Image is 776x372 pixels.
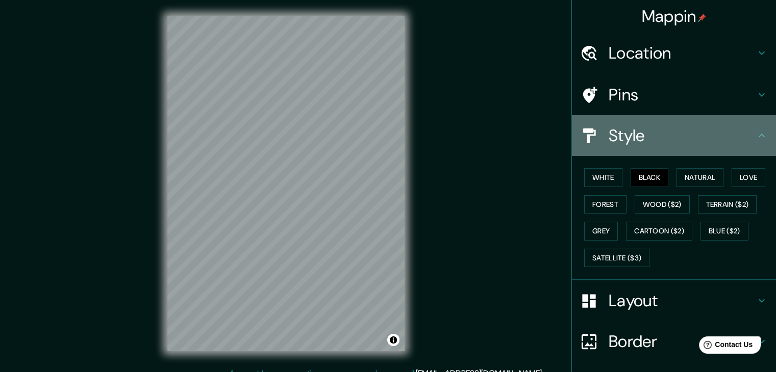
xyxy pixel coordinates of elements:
[609,43,756,63] h4: Location
[609,85,756,105] h4: Pins
[584,168,622,187] button: White
[609,331,756,352] h4: Border
[677,168,723,187] button: Natural
[387,334,399,346] button: Toggle attribution
[584,195,627,214] button: Forest
[635,195,690,214] button: Wood ($2)
[700,222,748,241] button: Blue ($2)
[698,14,706,22] img: pin-icon.png
[572,33,776,73] div: Location
[626,222,692,241] button: Cartoon ($2)
[685,332,765,361] iframe: Help widget launcher
[609,125,756,146] h4: Style
[584,249,649,268] button: Satellite ($3)
[609,290,756,311] h4: Layout
[698,195,757,214] button: Terrain ($2)
[584,222,618,241] button: Grey
[572,115,776,156] div: Style
[732,168,765,187] button: Love
[572,321,776,362] div: Border
[167,16,405,351] canvas: Map
[572,280,776,321] div: Layout
[572,74,776,115] div: Pins
[642,6,707,26] h4: Mappin
[631,168,669,187] button: Black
